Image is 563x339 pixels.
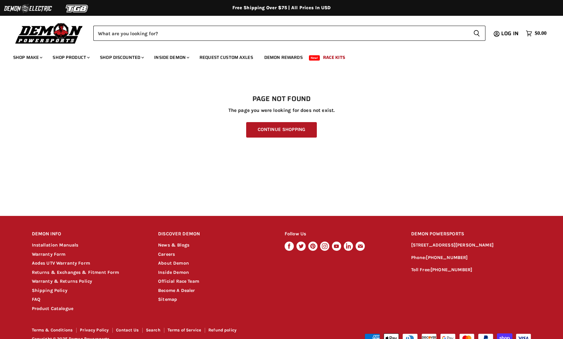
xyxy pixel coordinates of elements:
a: Inside Demon [158,270,189,275]
a: Official Race Team [158,278,199,284]
nav: Footer [32,328,282,335]
img: Demon Powersports [13,21,85,45]
span: $0.00 [535,30,547,37]
a: Continue Shopping [246,122,317,138]
a: $0.00 [523,29,550,38]
h2: DISCOVER DEMON [158,226,272,242]
input: Search [93,26,468,41]
a: [PHONE_NUMBER] [431,267,472,273]
a: Race Kits [318,51,350,64]
p: [STREET_ADDRESS][PERSON_NAME] [411,242,531,249]
a: FAQ [32,297,40,302]
a: Terms & Conditions [32,327,73,332]
a: Shipping Policy [32,288,67,293]
p: The page you were looking for does not exist. [32,108,531,113]
a: Shop Discounted [95,51,148,64]
a: Sitemap [158,297,177,302]
h1: Page not found [32,95,531,103]
p: Toll Free: [411,266,531,274]
a: Installation Manuals [32,242,79,248]
a: Terms of Service [168,327,201,332]
div: Free Shipping Over $75 | All Prices In USD [19,5,545,11]
a: Careers [158,251,175,257]
a: Returns & Exchanges & Fitment Form [32,270,119,275]
a: Warranty Form [32,251,66,257]
a: Shop Product [48,51,94,64]
span: New! [309,55,320,61]
p: Phone: [411,254,531,262]
a: Search [146,327,160,332]
a: Shop Make [8,51,46,64]
a: Request Custom Axles [195,51,258,64]
a: Log in [498,31,523,37]
a: Aodes UTV Warranty Form [32,260,90,266]
a: Refund policy [208,327,237,332]
h2: DEMON POWERSPORTS [411,226,531,242]
span: Log in [501,29,519,38]
a: Product Catalogue [32,306,74,311]
ul: Main menu [8,48,545,64]
form: Product [93,26,485,41]
img: TGB Logo 2 [53,2,102,15]
a: Demon Rewards [259,51,308,64]
a: Become A Dealer [158,288,195,293]
a: Privacy Policy [80,327,109,332]
a: Warranty & Returns Policy [32,278,92,284]
img: Demon Electric Logo 2 [3,2,53,15]
a: [PHONE_NUMBER] [426,255,468,260]
a: Inside Demon [149,51,193,64]
h2: DEMON INFO [32,226,146,242]
h2: Follow Us [285,226,399,242]
a: About Demon [158,260,189,266]
a: Contact Us [116,327,139,332]
a: News & Blogs [158,242,189,248]
button: Search [468,26,485,41]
